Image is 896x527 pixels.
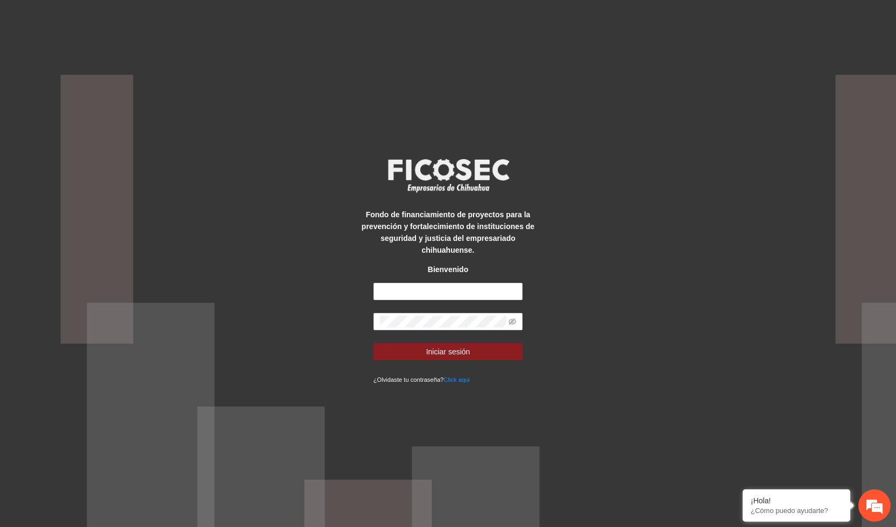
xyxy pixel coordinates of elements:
strong: Bienvenido [428,265,468,274]
span: eye-invisible [509,318,516,325]
span: Iniciar sesión [426,346,470,358]
small: ¿Olvidaste tu contraseña? [373,376,470,383]
div: ¡Hola! [751,496,842,505]
a: Click aqui [443,376,470,383]
img: logo [381,155,516,195]
button: Iniciar sesión [373,343,523,360]
p: ¿Cómo puedo ayudarte? [751,507,842,515]
strong: Fondo de financiamiento de proyectos para la prevención y fortalecimiento de instituciones de seg... [362,210,534,254]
